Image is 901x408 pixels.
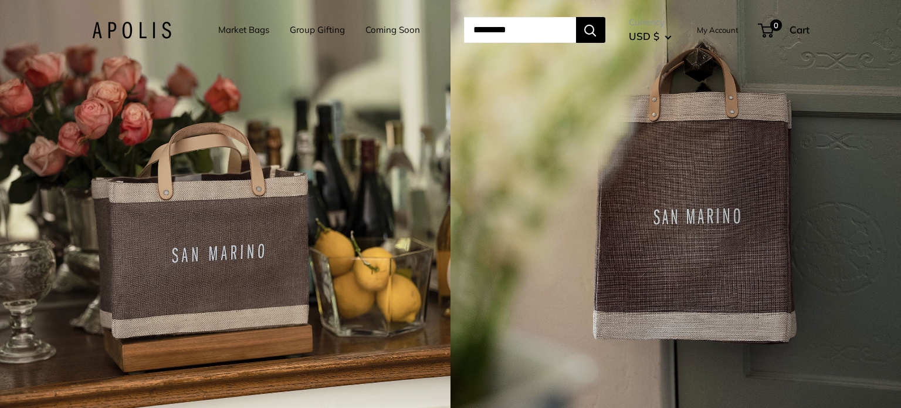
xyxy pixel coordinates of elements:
span: 0 [770,19,781,31]
a: Coming Soon [365,22,420,38]
button: Search [576,17,605,43]
img: Apolis [92,22,171,39]
span: Cart [790,23,809,36]
span: USD $ [629,30,659,42]
span: Currency [629,14,672,31]
input: Search... [464,17,576,43]
a: Group Gifting [290,22,345,38]
a: Market Bags [218,22,269,38]
a: My Account [697,23,739,37]
a: 0 Cart [759,21,809,39]
button: USD $ [629,27,672,46]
